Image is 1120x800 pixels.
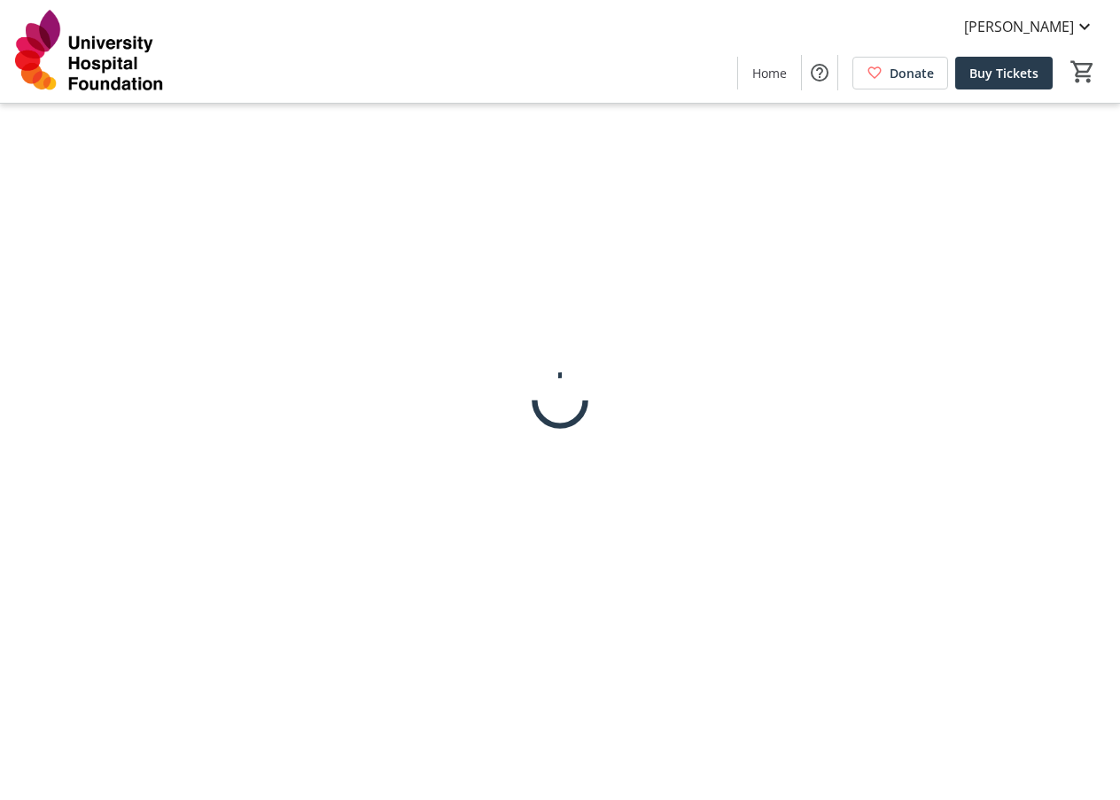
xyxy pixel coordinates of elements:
[955,57,1053,89] a: Buy Tickets
[964,16,1074,37] span: [PERSON_NAME]
[969,64,1038,82] span: Buy Tickets
[738,57,801,89] a: Home
[1067,56,1099,88] button: Cart
[802,55,837,90] button: Help
[11,7,168,96] img: University Hospital Foundation's Logo
[852,57,948,89] a: Donate
[890,64,934,82] span: Donate
[950,12,1109,41] button: [PERSON_NAME]
[752,64,787,82] span: Home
